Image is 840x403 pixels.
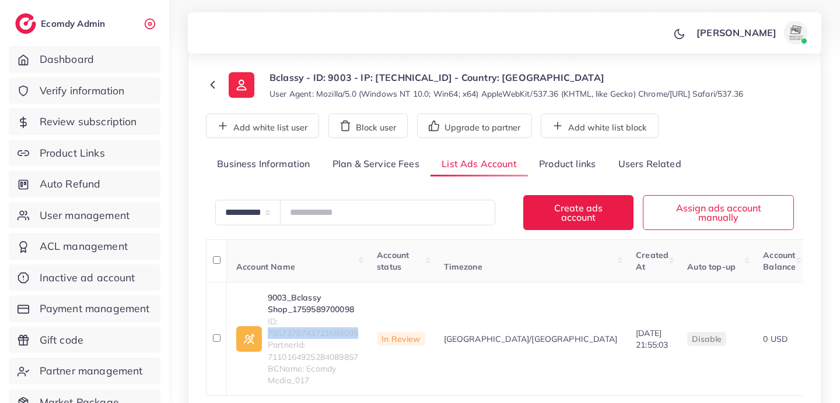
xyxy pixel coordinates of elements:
a: [PERSON_NAME]avatar [690,21,812,44]
span: Auto top-up [687,261,736,272]
span: ACL management [40,239,128,254]
button: Upgrade to partner [417,114,532,138]
span: Gift code [40,333,83,348]
a: logoEcomdy Admin [15,13,108,34]
a: Product Links [9,140,160,167]
a: Payment management [9,295,160,322]
img: ic-ad-info.7fc67b75.svg [236,326,262,352]
span: Verify information [40,83,125,98]
a: Business Information [206,152,321,177]
img: ic-user-info.36bf1079.svg [229,72,254,98]
a: Dashboard [9,46,160,73]
button: Assign ads account manually [643,195,794,229]
a: Partner management [9,358,160,384]
small: User Agent: Mozilla/5.0 (Windows NT 10.0; Win64; x64) AppleWebKit/537.36 (KHTML, like Gecko) Chro... [269,88,743,100]
span: Review subscription [40,114,137,129]
a: Gift code [9,327,160,353]
img: logo [15,13,36,34]
span: PartnerId: 7110164925284089857 [268,339,358,363]
a: Verify information [9,77,160,104]
span: User management [40,208,129,223]
span: Payment management [40,301,150,316]
a: Inactive ad account [9,264,160,291]
h2: Ecomdy Admin [41,18,108,29]
img: avatar [784,21,807,44]
span: In Review [377,332,425,346]
span: Account Balance [763,250,796,272]
p: Bclassy - ID: 9003 - IP: [TECHNICAL_ID] - Country: [GEOGRAPHIC_DATA] [269,70,743,84]
span: Account status [377,250,409,272]
span: 0 USD [763,334,787,344]
a: User management [9,202,160,229]
span: Timezone [444,261,482,272]
span: disable [692,334,722,344]
span: Account Name [236,261,295,272]
a: List Ads Account [430,152,528,177]
span: BCName: Ecomdy Media_017 [268,363,358,387]
a: Plan & Service Fees [321,152,430,177]
span: ID: 7557378743721689095 [268,316,358,340]
span: Auto Refund [40,176,101,192]
p: [PERSON_NAME] [696,26,776,40]
span: Product Links [40,146,105,161]
a: 9003_Bclassy Shop_1759589700098 [268,292,358,316]
a: ACL management [9,233,160,260]
span: [GEOGRAPHIC_DATA]/[GEOGRAPHIC_DATA] [444,333,618,345]
button: Add white list block [541,114,659,138]
a: Users Related [607,152,692,177]
button: Block user [328,114,408,138]
span: [DATE] 21:55:03 [636,328,668,350]
a: Review subscription [9,108,160,135]
span: Dashboard [40,52,94,67]
button: Add white list user [206,114,319,138]
span: Partner management [40,363,143,379]
a: Auto Refund [9,171,160,197]
span: Inactive ad account [40,270,135,285]
button: Create ads account [523,195,633,229]
span: Created At [636,250,668,272]
a: Product links [528,152,607,177]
